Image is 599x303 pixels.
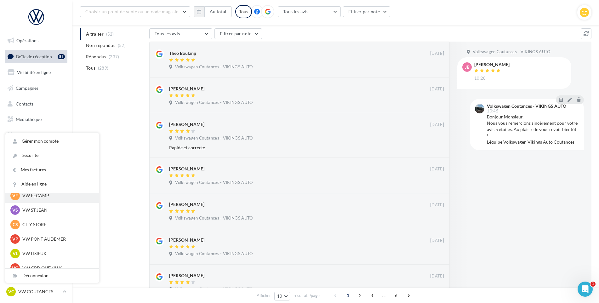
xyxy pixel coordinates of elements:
[343,6,391,17] button: Filtrer par note
[4,129,69,142] a: Calendrier
[194,6,232,17] button: Au total
[430,51,444,56] span: [DATE]
[169,272,204,279] div: [PERSON_NAME]
[257,293,271,299] span: Afficher
[424,99,444,108] button: Ignorer
[590,282,596,287] span: 1
[58,54,65,59] div: 51
[424,286,444,295] button: Ignorer
[465,64,470,70] span: JB
[169,86,204,92] div: [PERSON_NAME]
[169,166,204,172] div: [PERSON_NAME]
[169,145,403,151] div: Rapide et correcte
[5,148,99,163] a: Sécurité
[22,250,92,257] p: VW LISIEUX
[16,117,42,122] span: Médiathèque
[277,294,282,299] span: 10
[474,62,510,67] div: [PERSON_NAME]
[175,64,253,70] span: Volkswagen Coutances - VIKINGS AUTO
[13,221,18,228] span: CS
[86,54,106,60] span: Répondus
[175,215,253,221] span: Volkswagen Coutances - VIKINGS AUTO
[18,289,60,295] p: VW COUTANCES
[430,86,444,92] span: [DATE]
[175,100,253,106] span: Volkswagen Coutances - VIKINGS AUTO
[16,101,33,106] span: Contacts
[278,6,341,17] button: Tous les avis
[391,290,401,300] span: 6
[274,292,290,300] button: 10
[4,97,69,111] a: Contacts
[22,221,92,228] p: CITY STORE
[473,49,550,55] span: Volkswagen Coutances - VIKINGS AUTO
[155,31,180,36] span: Tous les avis
[235,5,252,18] div: Tous
[578,282,593,297] iframe: Intercom live chat
[12,207,18,213] span: VS
[175,287,253,292] span: Volkswagen Coutances - VIKINGS AUTO
[283,9,309,14] span: Tous les avis
[22,236,92,242] p: VW PONT AUDEMER
[16,132,37,138] span: Calendrier
[80,6,190,17] button: Choisir un point de vente ou un code magasin
[379,290,389,300] span: ...
[214,28,262,39] button: Filtrer par note
[16,85,38,91] span: Campagnes
[16,54,52,59] span: Boîte de réception
[22,265,92,271] p: VW GRD QUEVILLY
[22,207,92,213] p: VW ST JEAN
[424,63,444,72] button: Ignorer
[430,122,444,128] span: [DATE]
[5,269,99,283] div: Déconnexion
[169,50,196,56] div: Théo Boulang
[4,113,69,126] a: Médiathèque
[487,109,499,113] span: 10:45
[424,250,444,259] button: Ignorer
[17,70,51,75] span: Visibilité en ligne
[169,201,204,208] div: [PERSON_NAME]
[86,65,95,71] span: Tous
[487,114,579,145] div: Bonjour Monsieur, Nous vous remercions sincèrement pour votre avis 5 étoiles. Au plaisir de vous ...
[355,290,365,300] span: 2
[175,135,253,141] span: Volkswagen Coutances - VIKINGS AUTO
[423,143,444,152] button: Ignorer
[5,177,99,191] a: Aide en ligne
[5,163,99,177] a: Mes factures
[4,50,69,63] a: Boîte de réception51
[149,28,212,39] button: Tous les avis
[424,179,444,188] button: Ignorer
[12,236,18,242] span: VP
[22,192,92,199] p: VW FECAMP
[16,38,38,43] span: Opérations
[5,286,67,298] a: VC VW COUTANCES
[4,144,69,163] a: PLV et print personnalisable
[86,42,115,49] span: Non répondus
[4,82,69,95] a: Campagnes
[85,9,179,14] span: Choisir un point de vente ou un code magasin
[12,192,18,199] span: VF
[169,237,204,243] div: [PERSON_NAME]
[8,289,14,295] span: VC
[175,180,253,186] span: Volkswagen Coutances - VIKINGS AUTO
[12,265,18,271] span: VG
[169,121,204,128] div: [PERSON_NAME]
[204,6,232,17] button: Au total
[98,66,109,71] span: (289)
[13,250,18,257] span: VL
[474,76,486,81] span: 10:28
[5,134,99,148] a: Gérer mon compte
[430,238,444,243] span: [DATE]
[175,251,253,257] span: Volkswagen Coutances - VIKINGS AUTO
[4,66,69,79] a: Visibilité en ligne
[294,293,320,299] span: résultats/page
[424,215,444,224] button: Ignorer
[430,202,444,208] span: [DATE]
[118,43,126,48] span: (52)
[4,34,69,47] a: Opérations
[367,290,377,300] span: 3
[109,54,119,59] span: (237)
[343,290,353,300] span: 1
[4,165,69,184] a: Campagnes DataOnDemand
[487,104,566,108] div: Volkswagen Coutances - VIKINGS AUTO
